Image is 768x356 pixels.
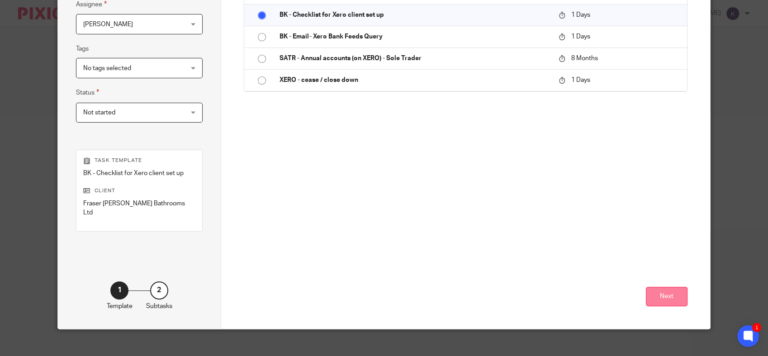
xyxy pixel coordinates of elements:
[646,287,687,306] button: Next
[280,32,550,41] p: BK - Email- Xero Bank Feeds Query
[150,281,168,299] div: 2
[571,12,590,18] span: 1 Days
[83,157,195,164] p: Task template
[280,54,550,63] p: SATR - Annual accounts (on XERO) - Sole Trader
[76,44,89,53] label: Tags
[752,323,761,332] div: 1
[280,10,550,19] p: BK - Checklist for Xero client set up
[146,302,172,311] p: Subtasks
[571,55,598,62] span: 8 Months
[571,33,590,40] span: 1 Days
[280,76,550,85] p: XERO - cease / close down
[107,302,133,311] p: Template
[83,65,131,71] span: No tags selected
[83,109,115,116] span: Not started
[83,169,195,178] p: BK - Checklist for Xero client set up
[571,77,590,83] span: 1 Days
[76,87,99,98] label: Status
[83,199,195,218] p: Fraser [PERSON_NAME] Bathrooms Ltd
[83,21,133,28] span: [PERSON_NAME]
[110,281,128,299] div: 1
[83,187,195,195] p: Client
